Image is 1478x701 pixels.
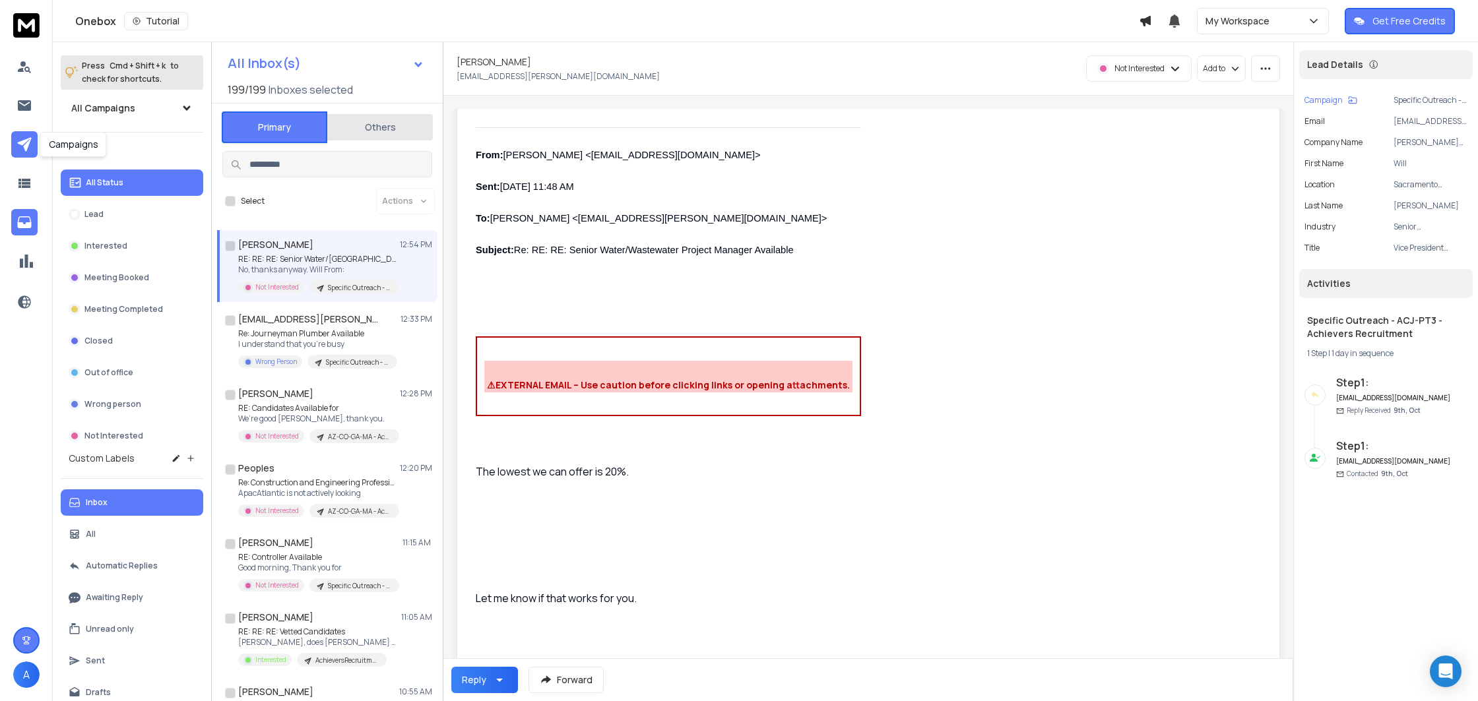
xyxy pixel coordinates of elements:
p: Re: Construction and Engineering Professionals [238,477,397,488]
h3: Inboxes selected [269,82,353,98]
h6: Step 1 : [1336,438,1452,454]
p: Inbox [86,497,108,508]
button: Tutorial [124,12,188,30]
button: Unread only [61,616,203,642]
p: industry [1304,222,1335,232]
p: Lead [84,209,104,220]
p: I understand that you're busy [238,339,397,350]
div: Open Intercom Messenger [1430,655,1462,687]
p: All [86,529,96,539]
button: Wrong person [61,391,203,417]
p: Company Name [1304,137,1363,148]
p: Out of office [84,367,133,378]
button: A [13,661,40,688]
p: title [1304,243,1320,253]
p: 12:54 PM [400,239,432,250]
button: All [61,521,203,547]
div: Reply [462,673,486,686]
button: All Inbox(s) [217,50,435,76]
h3: Custom Labels [69,452,135,465]
button: Awaiting Reply [61,584,203,611]
button: Closed [61,328,203,354]
p: Wrong Person [255,357,297,367]
p: [EMAIL_ADDRESS][PERSON_NAME][DOMAIN_NAME] [1394,116,1467,127]
p: The lowest we can offer is 20%. [476,464,861,479]
p: RE: Candidates Available for [238,403,397,413]
p: [PERSON_NAME] [1394,200,1467,211]
p: Vice President Division Manager [1394,243,1467,253]
button: Reply [451,667,518,693]
button: Automatic Replies [61,553,203,579]
h6: Step 1 : [1336,375,1452,390]
span: Cmd + Shift + k [108,58,168,73]
label: Select [241,196,265,206]
p: RE: RE: RE: Senior Water/[GEOGRAPHIC_DATA] [238,254,397,264]
p: Last Name [1304,200,1343,211]
p: Wrong person [84,399,141,410]
p: Sent [86,655,105,666]
p: Senior Water/Wastewater Project Manager [1394,222,1467,232]
p: Specific Outreach - ACJ-PT3 - Achievers Recruitment [328,581,391,591]
h1: [PERSON_NAME] [238,238,313,251]
p: Email [1304,116,1325,127]
h1: Specific Outreach - ACJ-PT3 - Achievers Recruitment [1307,314,1465,340]
p: Campaign [1304,95,1343,106]
p: Sacramento [GEOGRAPHIC_DATA] [1394,179,1467,190]
div: Activities [1299,269,1473,298]
p: Re: Journeyman Plumber Available [238,328,397,339]
p: Awaiting Reply [86,592,143,603]
p: Will [1394,158,1467,169]
p: location [1304,179,1335,190]
p: AchieversRecruitment-[US_STATE]- [315,655,379,665]
p: AZ-CO-GA-MA - Achievers Recruitment [328,506,391,516]
p: No, thanks anyway. Will From: [238,264,397,275]
p: Not Interested [1114,63,1165,74]
div: | [1307,348,1465,359]
h3: Filters [61,143,203,162]
b: To: [476,213,490,224]
p: 11:15 AM [402,537,432,548]
h1: All Inbox(s) [228,57,301,70]
p: Not Interested [255,506,299,516]
button: All Status [61,169,203,196]
button: Inbox [61,489,203,516]
p: [PERSON_NAME], does [PERSON_NAME] have time [238,637,397,648]
p: 12:33 PM [401,314,432,324]
p: 10:55 AM [399,686,432,697]
h1: [EMAIL_ADDRESS][PERSON_NAME][DOMAIN_NAME] [238,313,383,326]
p: Press to check for shortcuts. [82,59,179,86]
h1: [PERSON_NAME] [238,611,313,624]
button: Primary [222,111,327,143]
p: Not Interested [255,580,299,590]
button: Meeting Booked [61,264,203,291]
button: Lead [61,201,203,228]
p: 11:05 AM [401,612,432,623]
p: First Name [1304,158,1343,169]
h6: [EMAIL_ADDRESS][DOMAIN_NAME] [1336,456,1452,466]
button: Campaign [1304,95,1357,106]
p: Lead Details [1307,58,1363,71]
button: Forward [529,667,604,693]
p: Let me know if that works for you. [476,590,861,606]
button: Interested [61,233,203,259]
div: Campaigns [40,132,107,157]
p: Get Free Credits [1372,15,1446,28]
p: Contacted [1347,469,1408,479]
p: Interested [84,241,127,251]
p: AZ-CO-GA-MA - Achievers Recruitment [328,432,391,442]
p: Specific Outreach - ACJ-PT2 - Achievers Recruitment [326,357,389,367]
p: RE: RE: RE: Vetted Candidates [238,626,397,637]
p: Unread only [86,624,134,634]
p: Closed [84,336,113,346]
span: ⚠ [487,380,496,390]
span: 1 day in sequence [1332,348,1394,359]
p: Meeting Completed [84,304,163,315]
h1: [PERSON_NAME] [457,55,531,69]
p: Not Interested [255,282,299,292]
h6: [EMAIL_ADDRESS][DOMAIN_NAME] [1336,393,1452,403]
p: Not Interested [255,431,299,441]
p: RE: Controller Available [238,552,397,563]
p: [EMAIL_ADDRESS][PERSON_NAME][DOMAIN_NAME] [457,71,660,82]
